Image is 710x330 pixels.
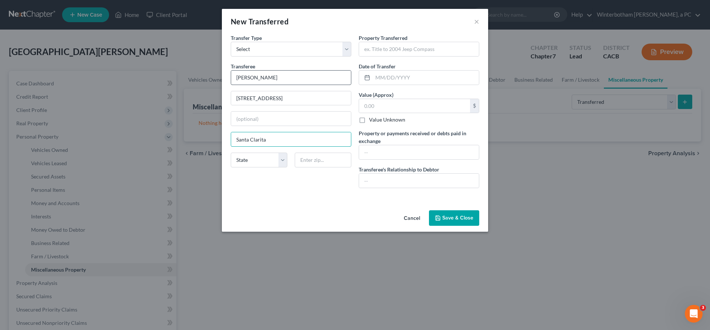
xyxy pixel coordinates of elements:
[295,153,351,167] input: Enter zip...
[359,63,396,69] span: Date of Transfer
[359,42,479,56] input: ex. Title to 2004 Jeep Compass
[470,99,479,113] div: $
[231,63,255,69] span: Transferee
[231,71,351,85] input: Enter name...
[359,91,393,99] label: Value (Approx)
[398,211,426,226] button: Cancel
[369,116,405,123] label: Value Unknown
[359,145,479,159] input: --
[429,210,479,226] button: Save & Close
[231,132,351,146] input: Enter city...
[373,71,479,85] input: MM/DD/YYYY
[231,35,262,41] span: Transfer Type
[231,16,288,27] div: New Transferred
[231,91,351,105] input: Enter address...
[359,129,479,145] label: Property or payments received or debts paid in exchange
[700,305,706,311] span: 3
[359,35,408,41] span: Property Transferred
[359,99,470,113] input: 0.00
[359,166,439,173] label: Transferee's Relationship to Debtor
[685,305,703,323] iframe: Intercom live chat
[474,17,479,26] button: ×
[231,112,351,126] input: (optional)
[359,174,479,188] input: --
